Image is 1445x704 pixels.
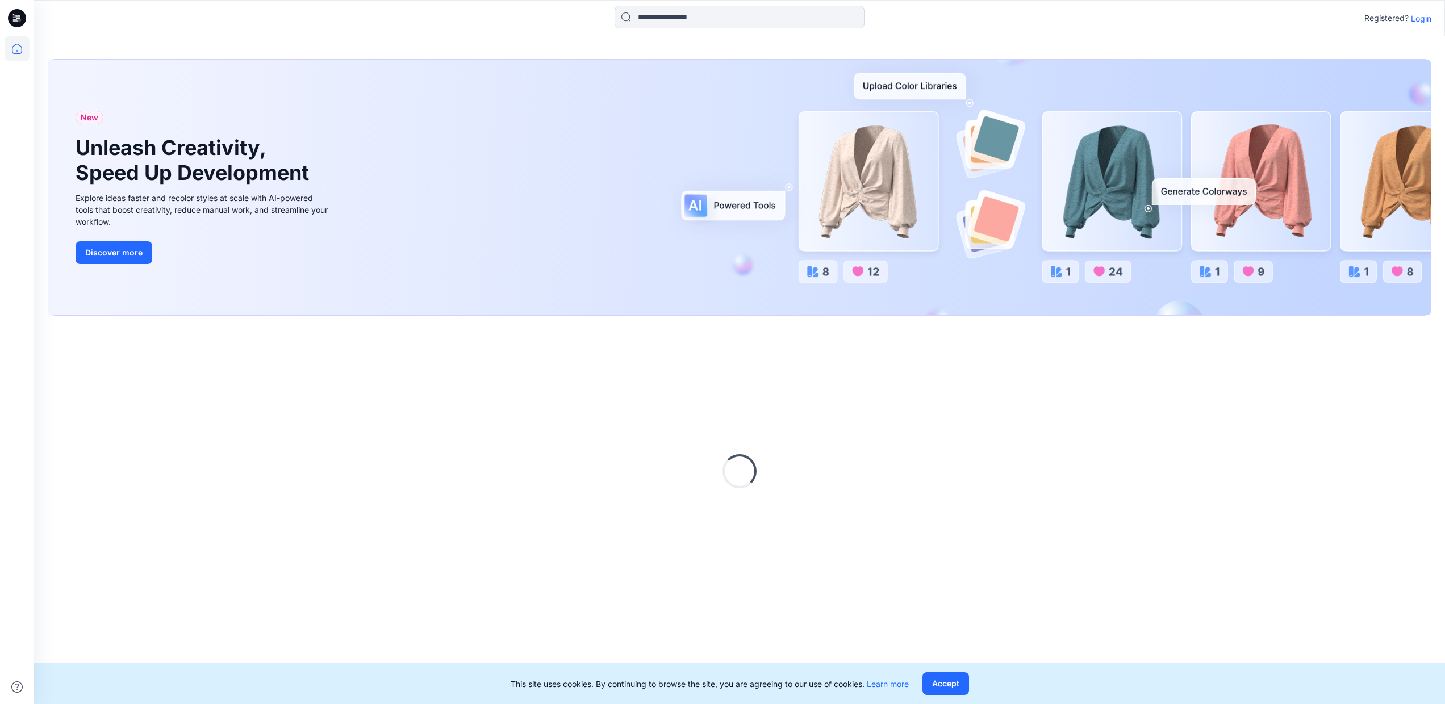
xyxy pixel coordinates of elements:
[867,679,909,689] a: Learn more
[76,241,331,264] a: Discover more
[76,241,152,264] button: Discover more
[81,111,98,124] span: New
[1411,12,1431,24] p: Login
[922,672,969,695] button: Accept
[1364,11,1409,25] p: Registered?
[76,192,331,228] div: Explore ideas faster and recolor styles at scale with AI-powered tools that boost creativity, red...
[76,136,314,185] h1: Unleash Creativity, Speed Up Development
[511,678,909,690] p: This site uses cookies. By continuing to browse the site, you are agreeing to our use of cookies.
